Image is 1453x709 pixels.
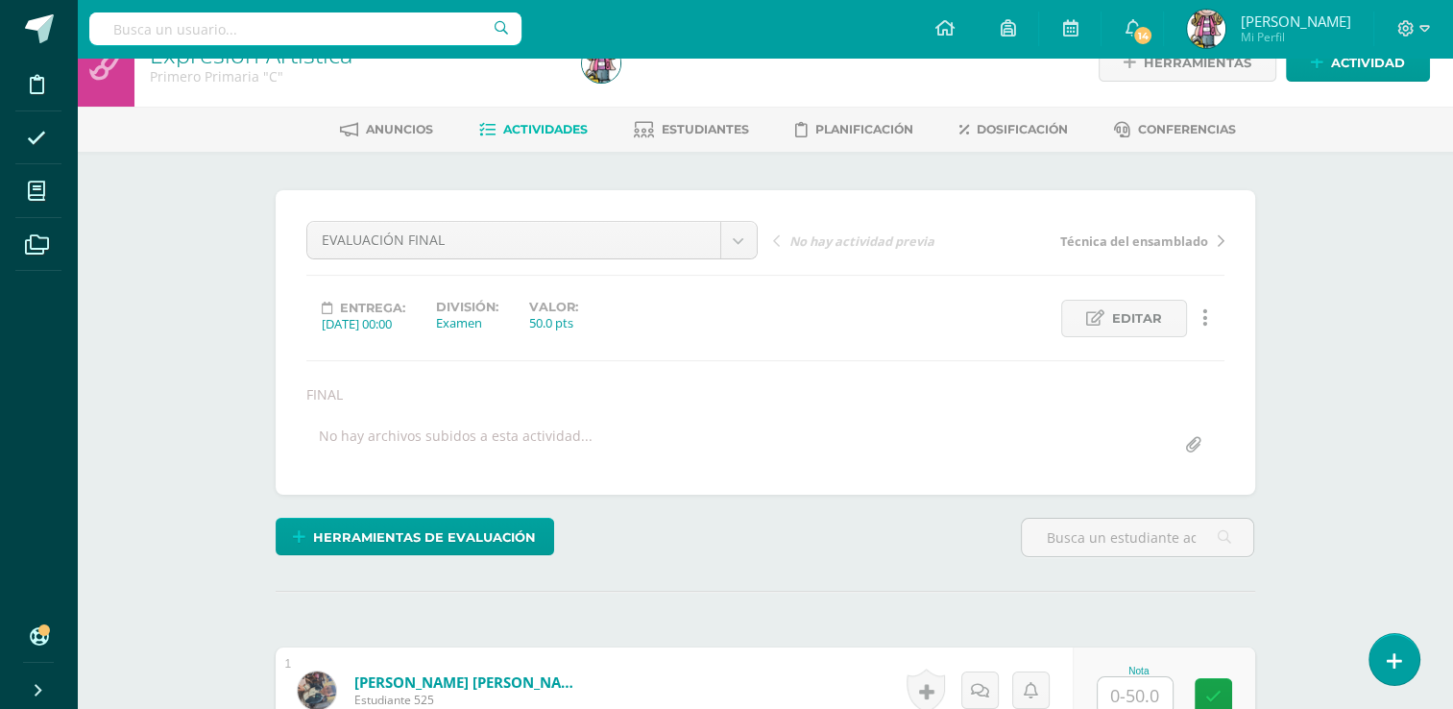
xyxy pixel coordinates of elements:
span: Conferencias [1138,122,1236,136]
span: Mi Perfil [1240,29,1350,45]
img: 4583a7fe6a59212e295d7316c925dde3.png [1187,10,1225,48]
span: Anuncios [366,122,433,136]
a: Anuncios [340,114,433,145]
a: Técnica del ensamblado [999,231,1224,250]
span: Estudiantes [662,122,749,136]
span: EVALUACIÓN FINAL [322,222,706,258]
span: Planificación [815,122,913,136]
span: Entrega: [340,301,405,315]
a: Planificación [795,114,913,145]
a: Actividad [1286,44,1430,82]
div: Primero Primaria 'C' [150,67,559,86]
label: Valor: [529,300,578,314]
div: No hay archivos subidos a esta actividad... [319,427,593,464]
span: Dosificación [977,122,1068,136]
span: 14 [1132,25,1153,46]
span: [PERSON_NAME] [1240,12,1350,31]
a: [PERSON_NAME] [PERSON_NAME] [354,672,585,692]
div: Nota [1097,666,1181,676]
span: Estudiante 525 [354,692,585,708]
div: 50.0 pts [529,314,578,331]
a: Conferencias [1114,114,1236,145]
div: FINAL [299,385,1232,403]
span: Herramientas de evaluación [313,520,536,555]
a: Actividades [479,114,588,145]
a: Dosificación [959,114,1068,145]
span: No hay actividad previa [789,232,934,250]
a: Herramientas de evaluación [276,518,554,555]
div: [DATE] 00:00 [322,315,405,332]
span: Editar [1112,301,1162,336]
input: Busca un estudiante aquí... [1022,519,1253,556]
span: Herramientas [1144,45,1251,81]
input: Busca un usuario... [89,12,521,45]
a: Herramientas [1099,44,1276,82]
span: Técnica del ensamblado [1060,232,1208,250]
img: 4583a7fe6a59212e295d7316c925dde3.png [582,44,620,83]
a: EVALUACIÓN FINAL [307,222,757,258]
a: Estudiantes [634,114,749,145]
span: Actividad [1331,45,1405,81]
div: Examen [436,314,498,331]
label: División: [436,300,498,314]
span: Actividades [503,122,588,136]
